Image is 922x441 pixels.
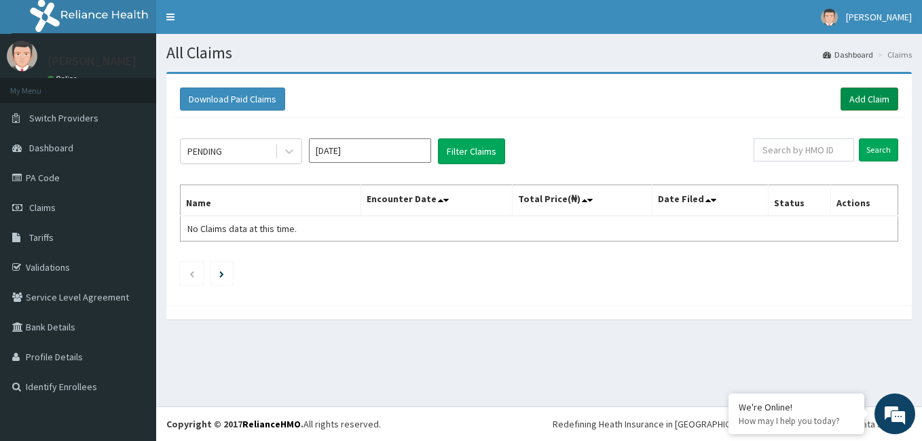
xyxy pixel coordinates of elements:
input: Search [859,138,898,161]
p: [PERSON_NAME] [48,55,136,67]
div: Redefining Heath Insurance in [GEOGRAPHIC_DATA] using Telemedicine and Data Science! [553,417,912,431]
div: We're Online! [739,401,854,413]
div: PENDING [187,145,222,158]
th: Encounter Date [361,185,513,216]
div: Minimize live chat window [223,7,255,39]
img: User Image [821,9,838,26]
a: RelianceHMO [242,418,301,430]
th: Status [768,185,830,216]
strong: Copyright © 2017 . [166,418,303,430]
span: We're online! [79,134,187,271]
a: Online [48,74,80,83]
th: Actions [830,185,898,216]
img: User Image [7,41,37,71]
span: No Claims data at this time. [187,223,297,235]
span: Claims [29,202,56,214]
img: d_794563401_company_1708531726252_794563401 [25,68,55,102]
div: Chat with us now [71,76,228,94]
span: [PERSON_NAME] [846,11,912,23]
button: Download Paid Claims [180,88,285,111]
span: Tariffs [29,231,54,244]
input: Search by HMO ID [754,138,854,161]
a: Next page [219,267,224,280]
footer: All rights reserved. [156,406,922,441]
a: Dashboard [823,49,873,60]
a: Add Claim [841,88,898,111]
th: Date Filed [652,185,769,216]
th: Total Price(₦) [512,185,652,216]
span: Switch Providers [29,112,98,124]
a: Previous page [189,267,195,280]
li: Claims [874,49,912,60]
button: Filter Claims [438,138,505,164]
h1: All Claims [166,44,912,62]
th: Name [181,185,361,216]
p: How may I help you today? [739,415,854,427]
span: Dashboard [29,142,73,154]
input: Select Month and Year [309,138,431,163]
textarea: Type your message and hit 'Enter' [7,296,259,343]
